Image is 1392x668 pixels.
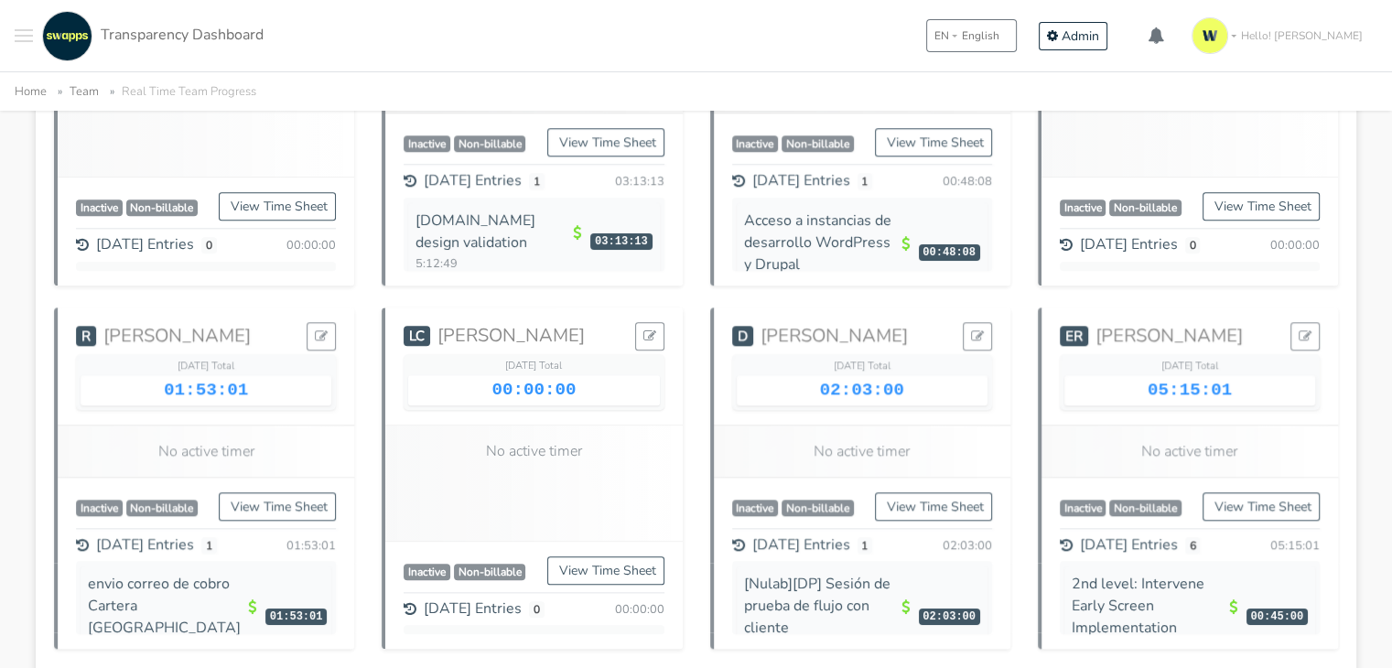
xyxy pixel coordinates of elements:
[919,244,980,261] span: 00:48:08
[1229,596,1237,618] i: Billable
[919,609,980,625] span: 02:03:00
[1072,574,1204,638] a: 2nd level: Intervene Early Screen Implementation
[1185,537,1201,554] span: 6
[1060,199,1106,216] span: Inactive
[404,326,430,347] span: LC
[611,602,664,617] div: 00:00:00
[1267,538,1320,553] div: 05:15:01
[939,174,992,189] div: 00:48:08
[1185,237,1201,253] span: 0
[782,500,854,516] span: Non-billable
[732,325,908,347] a: D[PERSON_NAME]
[76,199,123,216] span: Inactive
[1060,500,1106,516] span: Inactive
[126,500,199,516] span: Non-billable
[1062,27,1099,45] span: Admin
[415,255,581,273] small: 5:12:49
[42,11,92,61] img: swapps-linkedin-v2.jpg
[408,359,659,374] div: [DATE] Total
[1109,500,1182,516] span: Non-billable
[1184,10,1377,61] a: Hello! [PERSON_NAME]
[1060,440,1320,462] p: No active timer
[81,359,331,374] div: [DATE] Total
[732,440,992,462] p: No active timer
[1080,536,1178,554] span: [DATE] Entries
[1039,22,1107,50] a: Admin
[744,210,891,275] a: Acceso a instancias de desarrollo WordPress y Drupal
[962,27,999,44] span: English
[76,440,336,462] p: No active timer
[88,574,241,638] a: envio correo de cobro Cartera [GEOGRAPHIC_DATA]
[454,564,526,580] span: Non-billable
[404,325,585,347] a: LC[PERSON_NAME]
[404,135,450,152] span: Inactive
[201,237,217,253] span: 0
[875,492,992,521] a: View Time Sheet
[70,83,99,100] a: Team
[1241,27,1363,44] span: Hello! [PERSON_NAME]
[1148,380,1232,400] span: 05:15:01
[248,596,256,618] i: Billable
[752,536,850,554] span: [DATE] Entries
[164,380,248,400] span: 01:53:01
[15,83,47,100] a: Home
[732,135,779,152] span: Inactive
[1060,326,1088,347] span: ER
[103,81,256,102] li: Real Time Team Progress
[858,537,873,554] span: 1
[820,380,904,400] span: 02:03:00
[404,564,450,580] span: Inactive
[15,11,33,61] button: Toggle navigation menu
[101,25,264,45] span: Transparency Dashboard
[1060,325,1243,347] a: ER[PERSON_NAME]
[901,232,910,254] i: Billable
[782,135,854,152] span: Non-billable
[1109,199,1182,216] span: Non-billable
[283,538,336,553] div: 01:53:01
[1192,17,1228,54] img: isotipo-3-3e143c57.png
[265,609,327,625] span: 01:53:01
[732,500,779,516] span: Inactive
[96,536,194,554] span: [DATE] Entries
[1064,359,1315,374] div: [DATE] Total
[1203,492,1320,521] a: View Time Sheet
[732,326,753,347] span: D
[38,11,264,61] a: Transparency Dashboard
[219,192,336,221] a: View Time Sheet
[1080,236,1178,253] span: [DATE] Entries
[76,326,96,347] span: R
[611,174,664,189] div: 03:13:13
[491,380,576,400] span: 00:00:00
[1267,238,1320,253] div: 00:00:00
[454,135,526,152] span: Non-billable
[76,325,251,347] a: R[PERSON_NAME]
[939,538,992,553] div: 02:03:00
[529,173,545,189] span: 1
[415,210,535,253] a: [DOMAIN_NAME] design validation
[529,601,545,618] span: 0
[1203,192,1320,221] a: View Time Sheet
[858,173,873,189] span: 1
[744,574,890,638] a: [Nulab][DP] Sesión de prueba de flujo con cliente
[752,172,850,189] span: [DATE] Entries
[126,199,199,216] span: Non-billable
[573,221,581,243] i: Billable
[424,600,522,618] span: [DATE] Entries
[76,500,123,516] span: Inactive
[404,440,664,462] p: No active timer
[283,238,336,253] div: 00:00:00
[547,128,664,156] a: View Time Sheet
[547,556,664,585] a: View Time Sheet
[96,236,194,253] span: [DATE] Entries
[875,128,992,156] a: View Time Sheet
[901,596,910,618] i: Billable
[424,172,522,189] span: [DATE] Entries
[926,19,1017,52] button: ENEnglish
[219,492,336,521] a: View Time Sheet
[201,537,217,554] span: 1
[1246,609,1308,625] span: 00:45:00
[590,233,652,250] span: 03:13:13
[737,359,987,374] div: [DATE] Total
